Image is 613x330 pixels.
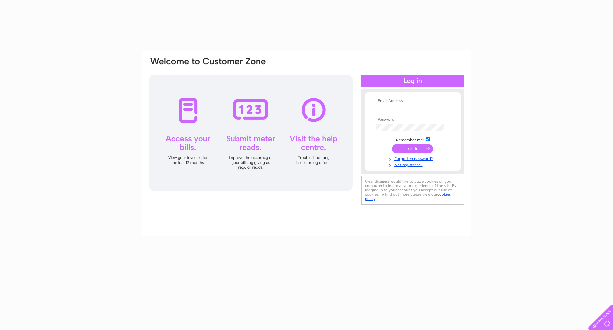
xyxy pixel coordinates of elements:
[374,99,451,103] th: Email Address:
[392,144,433,153] input: Submit
[365,192,451,201] a: cookies policy
[376,155,451,161] a: Forgotten password?
[376,161,451,167] a: Not registered?
[374,136,451,143] td: Remember me?
[361,176,464,205] div: Clear Business would like to place cookies on your computer to improve your experience of the sit...
[374,117,451,122] th: Password:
